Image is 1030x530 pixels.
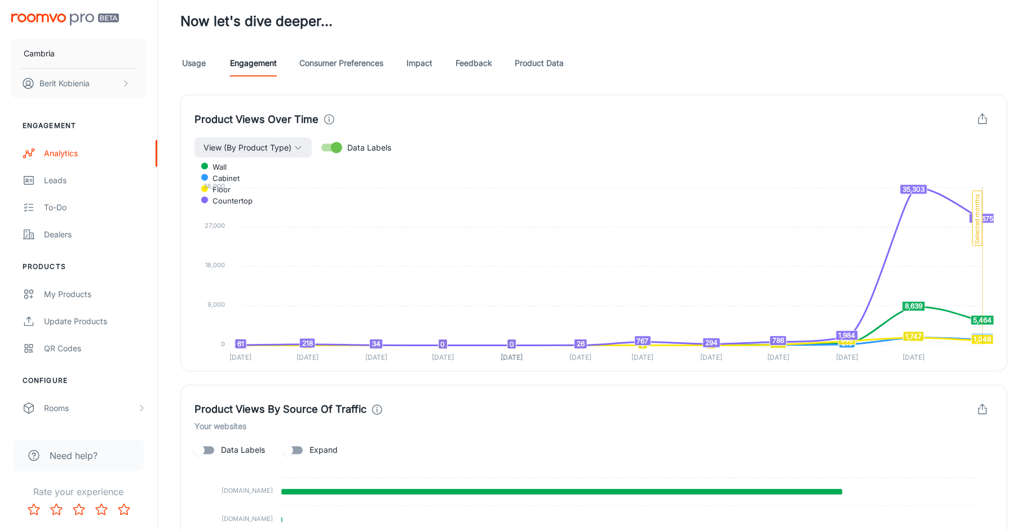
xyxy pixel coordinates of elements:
[45,498,68,521] button: Rate 2 star
[456,50,492,77] a: Feedback
[44,315,146,328] div: Update Products
[767,353,789,361] tspan: [DATE]
[515,50,564,77] a: Product Data
[204,173,240,183] span: Cabinet
[204,162,227,172] span: Wall
[347,142,391,154] span: Data Labels
[222,515,273,523] tspan: [DOMAIN_NAME]
[365,353,387,361] tspan: [DATE]
[11,14,119,25] img: Roomvo PRO Beta
[68,498,90,521] button: Rate 3 star
[11,39,146,68] button: Cambria
[569,353,591,361] tspan: [DATE]
[113,498,135,521] button: Rate 5 star
[297,353,319,361] tspan: [DATE]
[44,288,146,301] div: My Products
[194,402,366,418] h4: Product Views By Source Of Traffic
[836,353,858,361] tspan: [DATE]
[406,50,433,77] a: Impact
[39,77,90,90] p: Berit Kobienia
[9,485,148,498] p: Rate your experience
[222,487,273,495] tspan: [DOMAIN_NAME]
[194,138,312,158] button: View (By Product Type)
[310,444,338,457] span: Expand
[24,47,55,60] p: Cambria
[11,69,146,98] button: Berit Kobienia
[44,228,146,241] div: Dealers
[180,11,1007,32] h3: Now let's dive deeper...
[230,50,277,77] a: Engagement
[44,201,146,214] div: To-do
[221,340,225,348] tspan: 0
[180,50,207,77] a: Usage
[44,342,146,355] div: QR Codes
[44,147,146,160] div: Analytics
[194,112,319,127] h4: Product Views Over Time
[229,353,251,361] tspan: [DATE]
[44,174,146,187] div: Leads
[205,222,225,229] tspan: 27,000
[903,353,925,361] tspan: [DATE]
[23,498,45,521] button: Rate 1 star
[299,50,383,77] a: Consumer Preferences
[44,402,137,414] div: Rooms
[204,196,253,206] span: Countertop
[204,182,225,190] tspan: 36,000
[632,353,654,361] tspan: [DATE]
[501,353,523,361] tspan: [DATE]
[701,353,723,361] tspan: [DATE]
[50,449,98,462] span: Need help?
[90,498,113,521] button: Rate 4 star
[194,421,993,433] h6: Your websites
[221,444,265,457] span: Data Labels
[205,261,225,269] tspan: 18,000
[207,301,225,308] tspan: 9,000
[204,141,291,154] span: View (By Product Type)
[432,353,454,361] tspan: [DATE]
